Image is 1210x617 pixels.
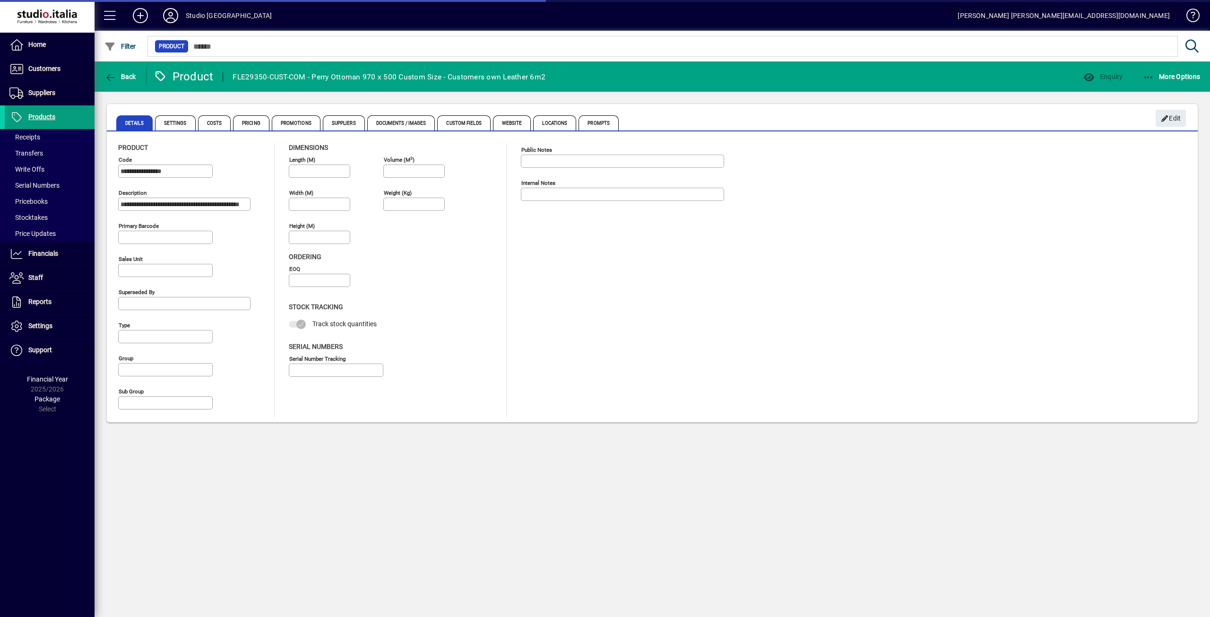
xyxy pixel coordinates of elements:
[312,320,377,328] span: Track stock quantities
[410,156,413,160] sup: 3
[159,42,184,51] span: Product
[1179,2,1198,33] a: Knowledge Base
[186,8,272,23] div: Studio [GEOGRAPHIC_DATA]
[28,65,60,72] span: Customers
[5,33,95,57] a: Home
[28,250,58,257] span: Financials
[119,289,155,295] mat-label: Superseded by
[102,38,138,55] button: Filter
[289,253,321,261] span: Ordering
[28,322,52,330] span: Settings
[116,115,153,130] span: Details
[28,113,55,121] span: Products
[289,144,328,151] span: Dimensions
[35,395,60,403] span: Package
[104,73,136,80] span: Back
[521,180,555,186] mat-label: Internal Notes
[28,89,55,96] span: Suppliers
[119,355,133,362] mat-label: Group
[5,129,95,145] a: Receipts
[289,303,343,311] span: Stock Tracking
[5,339,95,362] a: Support
[28,346,52,354] span: Support
[104,43,136,50] span: Filter
[119,388,144,395] mat-label: Sub group
[198,115,231,130] span: Costs
[125,7,156,24] button: Add
[384,156,415,163] mat-label: Volume (m )
[533,115,576,130] span: Locations
[102,68,138,85] button: Back
[155,115,196,130] span: Settings
[28,274,43,281] span: Staff
[1141,68,1203,85] button: More Options
[27,375,68,383] span: Financial Year
[9,230,56,237] span: Price Updates
[384,190,412,196] mat-label: Weight (Kg)
[1161,111,1181,126] span: Edit
[233,70,545,85] div: FLE29350-CUST-COM - Perry Ottoman 970 x 500 Custom Size - Customers own Leather 6m2
[119,256,143,262] mat-label: Sales unit
[28,298,52,305] span: Reports
[289,223,315,229] mat-label: Height (m)
[9,165,44,173] span: Write Offs
[289,156,315,163] mat-label: Length (m)
[958,8,1170,23] div: [PERSON_NAME] [PERSON_NAME][EMAIL_ADDRESS][DOMAIN_NAME]
[119,223,159,229] mat-label: Primary barcode
[119,190,147,196] mat-label: Description
[5,57,95,81] a: Customers
[5,145,95,161] a: Transfers
[5,242,95,266] a: Financials
[5,290,95,314] a: Reports
[9,198,48,205] span: Pricebooks
[272,115,320,130] span: Promotions
[289,266,300,272] mat-label: EOQ
[579,115,619,130] span: Prompts
[9,133,40,141] span: Receipts
[5,177,95,193] a: Serial Numbers
[9,182,60,189] span: Serial Numbers
[95,68,147,85] app-page-header-button: Back
[154,69,214,84] div: Product
[5,266,95,290] a: Staff
[289,355,346,362] mat-label: Serial Number tracking
[5,226,95,242] a: Price Updates
[9,214,48,221] span: Stocktakes
[156,7,186,24] button: Profile
[5,209,95,226] a: Stocktakes
[367,115,435,130] span: Documents / Images
[5,314,95,338] a: Settings
[5,193,95,209] a: Pricebooks
[5,81,95,105] a: Suppliers
[323,115,365,130] span: Suppliers
[289,343,343,350] span: Serial Numbers
[9,149,43,157] span: Transfers
[1143,73,1201,80] span: More Options
[233,115,269,130] span: Pricing
[289,190,313,196] mat-label: Width (m)
[5,161,95,177] a: Write Offs
[119,156,132,163] mat-label: Code
[119,322,130,329] mat-label: Type
[28,41,46,48] span: Home
[521,147,552,153] mat-label: Public Notes
[493,115,531,130] span: Website
[437,115,490,130] span: Custom Fields
[118,144,148,151] span: Product
[1156,110,1186,127] button: Edit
